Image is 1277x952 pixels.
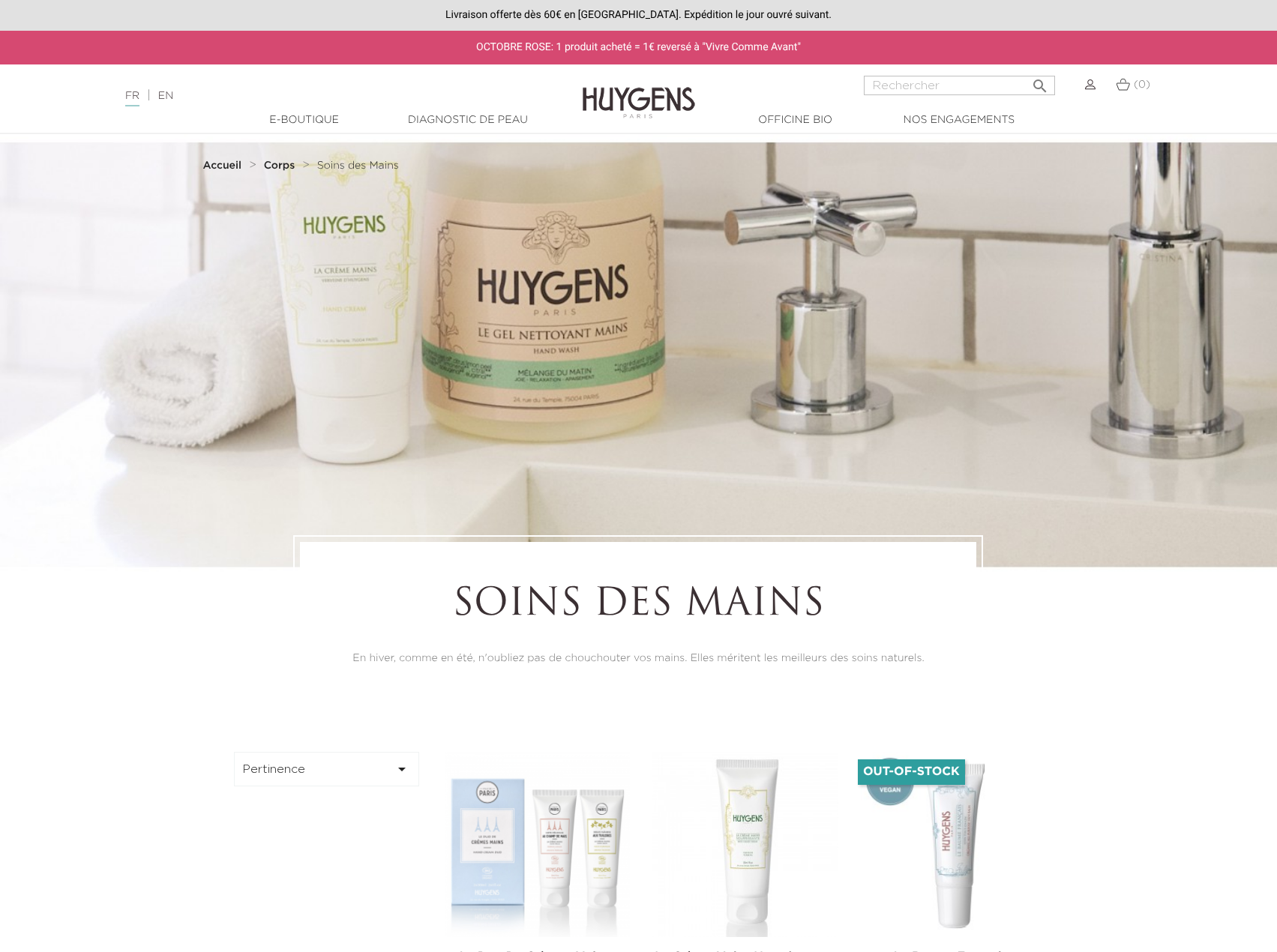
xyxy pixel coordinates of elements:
[1134,79,1150,90] span: (0)
[341,583,935,628] h1: Soins des Mains
[229,112,379,128] a: E-Boutique
[341,651,935,666] p: En hiver, comme en été, n'oubliez pas de chouchouter vos mains. Elles méritent les meilleurs des ...
[583,63,695,121] img: Huygens
[125,91,139,106] a: FR
[264,160,295,171] strong: Corps
[234,752,420,786] button: Pertinence
[1031,73,1049,91] i: 
[393,760,411,778] i: 
[118,87,521,105] div: |
[652,752,838,937] img: La Crème Mains Nourrissante
[445,752,630,937] img: Le Duo de Crèmes Mains
[858,759,965,785] li: Out-of-Stock
[264,160,298,172] a: Corps
[884,112,1034,128] a: Nos engagements
[317,160,399,172] a: Soins des Mains
[158,91,173,101] a: EN
[1027,71,1054,91] button: 
[317,160,399,171] span: Soins des Mains
[861,752,1046,937] img: Le Baume Français
[202,160,244,172] a: Accueil
[721,112,871,128] a: Officine Bio
[202,160,241,171] strong: Accueil
[393,112,543,128] a: Diagnostic de peau
[864,76,1055,95] input: Rechercher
